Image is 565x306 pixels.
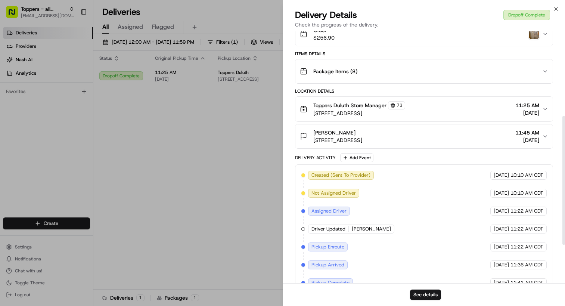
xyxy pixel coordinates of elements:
span: 11:45 AM [515,129,539,136]
span: [PERSON_NAME] [23,116,60,122]
button: See details [410,290,441,300]
span: [DATE] [66,136,81,142]
span: Pylon [74,185,90,191]
div: Items Details [295,51,553,57]
span: [DATE] [494,226,509,232]
span: [DATE] [515,109,539,117]
span: [DATE] [494,172,509,179]
button: Package Items (8) [295,59,553,83]
button: Start new chat [127,74,136,83]
span: 73 [397,102,403,108]
span: [DATE] [494,190,509,197]
div: 💻 [63,168,69,174]
button: [PERSON_NAME][STREET_ADDRESS]11:45 AM[DATE] [295,124,553,148]
span: 11:22 AM CDT [510,226,543,232]
img: photo_proof_of_delivery image [529,29,539,39]
span: Pickup Complete [311,279,350,286]
button: Toppers Duluth Store Manager73[STREET_ADDRESS]11:25 AM[DATE] [295,97,553,121]
input: Clear [19,48,123,56]
span: API Documentation [71,167,120,174]
span: [STREET_ADDRESS] [313,136,362,144]
span: [STREET_ADDRESS] [313,109,405,117]
span: 11:22 AM CDT [510,208,543,214]
span: Package Items ( 8 ) [313,68,357,75]
span: • [62,116,65,122]
img: 8571987876998_91fb9ceb93ad5c398215_72.jpg [16,71,29,85]
img: Aaron Edelman [7,109,19,121]
button: Add Event [340,153,373,162]
a: 💻API Documentation [60,164,123,177]
p: Welcome 👋 [7,30,136,42]
span: [PERSON_NAME] [313,129,356,136]
img: Nash [7,7,22,22]
span: 11:25 AM [515,102,539,109]
span: Delivery Details [295,9,357,21]
span: [PERSON_NAME] [23,136,60,142]
span: 10:10 AM CDT [510,190,543,197]
span: Knowledge Base [15,167,57,174]
span: [DATE] [494,262,509,268]
span: [DATE] [66,116,81,122]
span: Toppers Duluth Store Manager [313,102,387,109]
p: Check the progress of the delivery. [295,21,553,28]
button: See all [116,96,136,105]
span: • [62,136,65,142]
span: [PERSON_NAME] [352,226,391,232]
span: Not Assigned Driver [311,190,356,197]
div: Delivery Activity [295,155,336,161]
span: Created (Sent To Provider) [311,172,370,179]
div: We're available if you need us! [34,79,103,85]
span: Driver Updated [311,226,345,232]
span: 10:10 AM CDT [510,172,543,179]
span: [DATE] [515,136,539,144]
div: Start new chat [34,71,122,79]
a: Powered byPylon [53,185,90,191]
span: Pickup Enroute [311,244,344,250]
span: Pickup Arrived [311,262,344,268]
span: 11:41 AM CDT [510,279,543,286]
span: [DATE] [494,208,509,214]
span: [DATE] [494,244,509,250]
img: 1736555255976-a54dd68f-1ca7-489b-9aae-adbdc363a1c4 [7,71,21,85]
span: [DATE] [494,279,509,286]
div: Past conversations [7,97,50,103]
img: Angelique Valdez [7,129,19,141]
div: 📗 [7,168,13,174]
a: 📗Knowledge Base [4,164,60,177]
img: 1736555255976-a54dd68f-1ca7-489b-9aae-adbdc363a1c4 [15,136,21,142]
span: 11:36 AM CDT [510,262,543,268]
button: Order$256.90photo_proof_of_delivery image [295,22,553,46]
span: Assigned Driver [311,208,347,214]
div: Location Details [295,88,553,94]
span: 11:22 AM CDT [510,244,543,250]
span: $256.90 [313,34,335,41]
